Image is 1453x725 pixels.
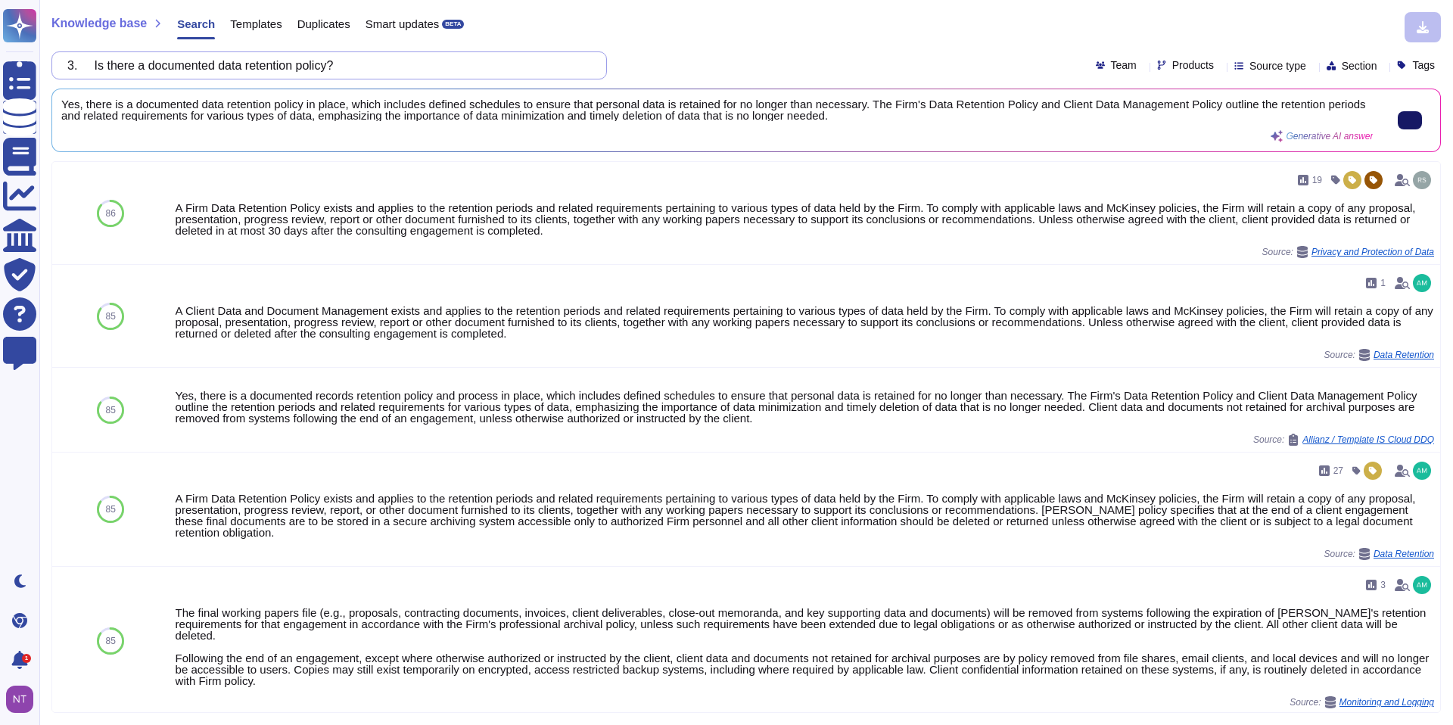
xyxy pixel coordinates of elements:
button: user [3,683,44,716]
span: Knowledge base [51,17,147,30]
img: user [1413,576,1431,594]
span: Tags [1412,60,1435,70]
div: A Firm Data Retention Policy exists and applies to the retention periods and related requirements... [176,493,1434,538]
div: A Client Data and Document Management exists and applies to the retention periods and related req... [176,305,1434,339]
img: user [1413,462,1431,480]
span: Generative AI answer [1286,132,1373,141]
span: Allianz / Template IS Cloud DDQ [1302,435,1434,444]
span: Source: [1262,246,1434,258]
span: Source: [1253,434,1434,446]
span: 86 [106,209,116,218]
div: Yes, there is a documented records retention policy and process in place, which includes defined ... [176,390,1434,424]
span: 19 [1312,176,1322,185]
span: Section [1342,61,1377,71]
span: Team [1111,60,1137,70]
span: Products [1172,60,1214,70]
span: 85 [106,312,116,321]
input: Search a question or template... [60,52,591,79]
span: Smart updates [366,18,440,30]
span: 85 [106,406,116,415]
span: Templates [230,18,282,30]
span: Yes, there is a documented data retention policy in place, which includes defined schedules to en... [61,98,1373,121]
span: Duplicates [297,18,350,30]
span: Search [177,18,215,30]
span: 85 [106,505,116,514]
span: Monitoring and Logging [1339,698,1434,707]
span: Data Retention [1374,549,1434,559]
span: 3 [1380,580,1386,590]
span: 1 [1380,278,1386,288]
img: user [6,686,33,713]
span: Source: [1324,548,1434,560]
span: Source: [1324,349,1434,361]
span: 85 [106,636,116,646]
span: Privacy and Protection of Data [1311,247,1434,257]
div: A Firm Data Retention Policy exists and applies to the retention periods and related requirements... [176,202,1434,236]
div: 1 [22,654,31,663]
div: The final working papers file (e.g., proposals, contracting documents, invoices, client deliverab... [176,607,1434,686]
img: user [1413,171,1431,189]
span: Source: [1290,696,1434,708]
span: 27 [1333,466,1343,475]
img: user [1413,274,1431,292]
span: Data Retention [1374,350,1434,359]
div: BETA [442,20,464,29]
span: Source type [1249,61,1306,71]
